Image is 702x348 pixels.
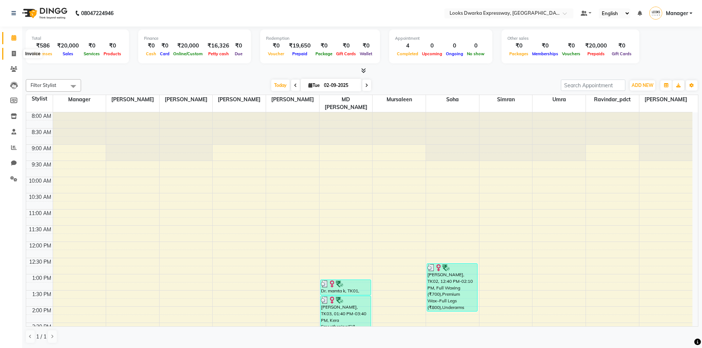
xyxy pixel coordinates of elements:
[426,95,479,104] span: Soha
[321,280,371,295] div: Dr. mamta k, TK01, 01:10 PM-01:40 PM, Wash Conditioning L'oreal(F) (₹250)
[31,274,53,282] div: 1:00 PM
[144,51,158,56] span: Cash
[427,264,477,311] div: [PERSON_NAME], TK02, 12:40 PM-02:10 PM, Full Waxing (₹700),Premium Wax~Full Legs (₹800),Underarms...
[307,82,322,88] span: Tue
[649,7,662,20] img: Manager
[158,51,171,56] span: Card
[144,42,158,50] div: ₹0
[373,95,426,104] span: Mursaleen
[314,51,334,56] span: Package
[444,51,465,56] span: Ongoing
[61,51,75,56] span: Sales
[507,35,633,42] div: Other sales
[630,80,655,91] button: ADD NEW
[395,35,486,42] div: Appointment
[586,95,639,104] span: Ravindar_pdct
[82,51,102,56] span: Services
[561,80,625,91] input: Search Appointment
[266,42,286,50] div: ₹0
[171,51,205,56] span: Online/Custom
[32,42,54,50] div: ₹586
[479,95,532,104] span: Simran
[632,82,653,88] span: ADD NEW
[26,95,53,103] div: Stylist
[314,42,334,50] div: ₹0
[395,51,420,56] span: Completed
[286,42,314,50] div: ₹19,650
[233,51,244,56] span: Due
[30,161,53,169] div: 9:30 AM
[507,42,530,50] div: ₹0
[639,95,692,104] span: [PERSON_NAME]
[358,51,374,56] span: Wallet
[54,42,82,50] div: ₹20,000
[28,258,53,266] div: 12:30 PM
[530,51,560,56] span: Memberships
[586,51,607,56] span: Prepaids
[30,129,53,136] div: 8:30 AM
[31,82,56,88] span: Filter Stylist
[560,42,582,50] div: ₹0
[158,42,171,50] div: ₹0
[420,51,444,56] span: Upcoming
[31,307,53,314] div: 2:00 PM
[232,42,245,50] div: ₹0
[19,3,69,24] img: logo
[290,51,309,56] span: Prepaid
[271,80,290,91] span: Today
[31,323,53,331] div: 2:30 PM
[532,95,586,104] span: Umra
[582,42,610,50] div: ₹20,000
[32,35,123,42] div: Total
[53,95,106,104] span: Manager
[266,95,319,104] span: [PERSON_NAME]
[102,42,123,50] div: ₹0
[266,51,286,56] span: Voucher
[27,226,53,233] div: 11:30 AM
[36,333,46,341] span: 1 / 1
[266,35,374,42] div: Redemption
[206,51,231,56] span: Petty cash
[30,112,53,120] div: 8:00 AM
[82,42,102,50] div: ₹0
[213,95,266,104] span: [PERSON_NAME]
[420,42,444,50] div: 0
[444,42,465,50] div: 0
[395,42,420,50] div: 4
[465,51,486,56] span: No show
[560,51,582,56] span: Vouchers
[358,42,374,50] div: ₹0
[23,49,42,58] div: Invoice
[171,42,205,50] div: ₹20,000
[322,80,359,91] input: 2025-09-02
[610,42,633,50] div: ₹0
[102,51,123,56] span: Products
[334,42,358,50] div: ₹0
[530,42,560,50] div: ₹0
[31,291,53,298] div: 1:30 PM
[465,42,486,50] div: 0
[666,10,688,17] span: Manager
[81,3,113,24] b: 08047224946
[27,177,53,185] div: 10:00 AM
[27,193,53,201] div: 10:30 AM
[106,95,159,104] span: [PERSON_NAME]
[610,51,633,56] span: Gift Cards
[334,51,358,56] span: Gift Cards
[160,95,213,104] span: [PERSON_NAME]
[319,95,373,112] span: MD [PERSON_NAME]
[205,42,232,50] div: ₹16,326
[507,51,530,56] span: Packages
[28,242,53,250] div: 12:00 PM
[27,210,53,217] div: 11:00 AM
[30,145,53,152] div: 9:00 AM
[144,35,245,42] div: Finance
